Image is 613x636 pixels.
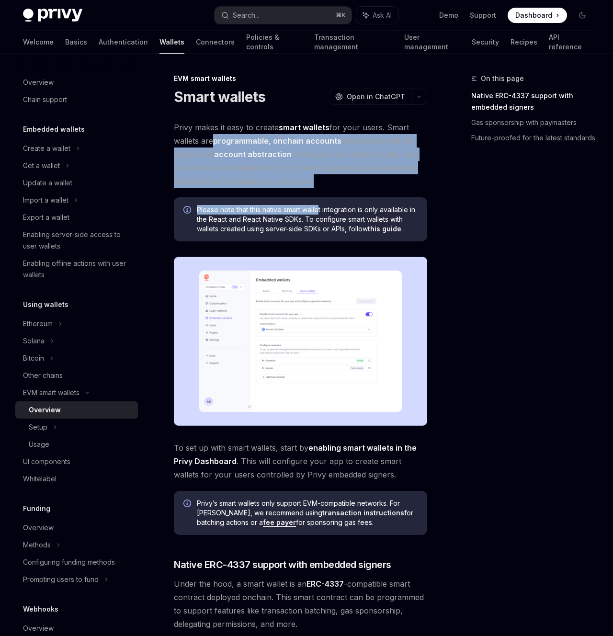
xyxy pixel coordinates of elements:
span: Privy makes it easy to create for your users. Smart wallets are that incorporate the features of ... [174,121,427,188]
a: Authentication [99,31,148,54]
a: Basics [65,31,87,54]
svg: Info [183,206,193,216]
a: Future-proofed for the latest standards [471,130,598,146]
h5: Embedded wallets [23,124,85,135]
a: Transaction management [314,31,393,54]
div: Bitcoin [23,352,44,364]
a: fee payer [263,518,296,527]
div: Setup [29,421,47,433]
a: Usage [15,436,138,453]
a: Enabling offline actions with user wallets [15,255,138,284]
svg: Info [183,500,193,509]
a: Chain support [15,91,138,108]
strong: programmable, onchain accounts [213,136,341,146]
div: Export a wallet [23,212,69,223]
a: enabling smart wallets in the Privy Dashboard [174,443,417,466]
div: Methods [23,539,51,551]
div: Get a wallet [23,160,60,171]
span: Please note that this native smart wallet integration is only available in the React and React Na... [197,205,418,234]
span: Ask AI [373,11,392,20]
div: Ethereum [23,318,53,329]
a: Export a wallet [15,209,138,226]
a: Overview [15,519,138,536]
div: Overview [23,623,54,634]
div: Other chains [23,370,63,381]
a: this guide [368,225,401,233]
a: API reference [549,31,590,54]
div: UI components [23,456,70,467]
span: Dashboard [515,11,552,20]
a: Demo [439,11,458,20]
button: Search...⌘K [215,7,352,24]
strong: smart wallets [279,123,329,132]
h5: Using wallets [23,299,68,310]
a: Overview [15,401,138,419]
a: Recipes [511,31,537,54]
div: Create a wallet [23,143,70,154]
div: Prompting users to fund [23,574,99,585]
div: Search... [233,10,260,21]
div: Configuring funding methods [23,556,115,568]
div: Overview [29,404,61,416]
div: EVM smart wallets [174,74,427,83]
a: Gas sponsorship with paymasters [471,115,598,130]
button: Toggle dark mode [575,8,590,23]
div: Overview [23,77,54,88]
a: Configuring funding methods [15,554,138,571]
span: Native ERC-4337 support with embedded signers [174,558,391,571]
span: To set up with smart wallets, start by . This will configure your app to create smart wallets for... [174,441,427,481]
div: Usage [29,439,49,450]
span: Under the hood, a smart wallet is an -compatible smart contract deployed onchain. This smart cont... [174,577,427,631]
a: Dashboard [508,8,567,23]
div: Solana [23,335,45,347]
div: Import a wallet [23,194,68,206]
a: transaction instructions [322,509,404,517]
a: Native ERC-4337 support with embedded signers [471,88,598,115]
span: Open in ChatGPT [347,92,405,102]
a: Support [470,11,496,20]
h5: Funding [23,503,50,514]
a: Wallets [159,31,184,54]
div: Overview [23,522,54,534]
a: Security [472,31,499,54]
button: Ask AI [356,7,398,24]
div: Update a wallet [23,177,72,189]
a: account abstraction [214,149,292,159]
a: User management [404,31,460,54]
div: Whitelabel [23,473,57,485]
span: ⌘ K [336,11,346,19]
a: ERC-4337 [306,579,344,589]
button: Open in ChatGPT [329,89,411,105]
a: Connectors [196,31,235,54]
img: Sample enable smart wallets [174,257,427,426]
a: Other chains [15,367,138,384]
a: Policies & controls [246,31,303,54]
div: Enabling server-side access to user wallets [23,229,132,252]
div: EVM smart wallets [23,387,79,398]
span: Privy’s smart wallets only support EVM-compatible networks. For [PERSON_NAME], we recommend using... [197,499,418,527]
a: Enabling server-side access to user wallets [15,226,138,255]
a: Whitelabel [15,470,138,488]
a: Overview [15,74,138,91]
h1: Smart wallets [174,88,265,105]
div: Chain support [23,94,67,105]
span: On this page [481,73,524,84]
h5: Webhooks [23,603,58,615]
div: Enabling offline actions with user wallets [23,258,132,281]
img: dark logo [23,9,82,22]
a: Update a wallet [15,174,138,192]
a: UI components [15,453,138,470]
a: Welcome [23,31,54,54]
